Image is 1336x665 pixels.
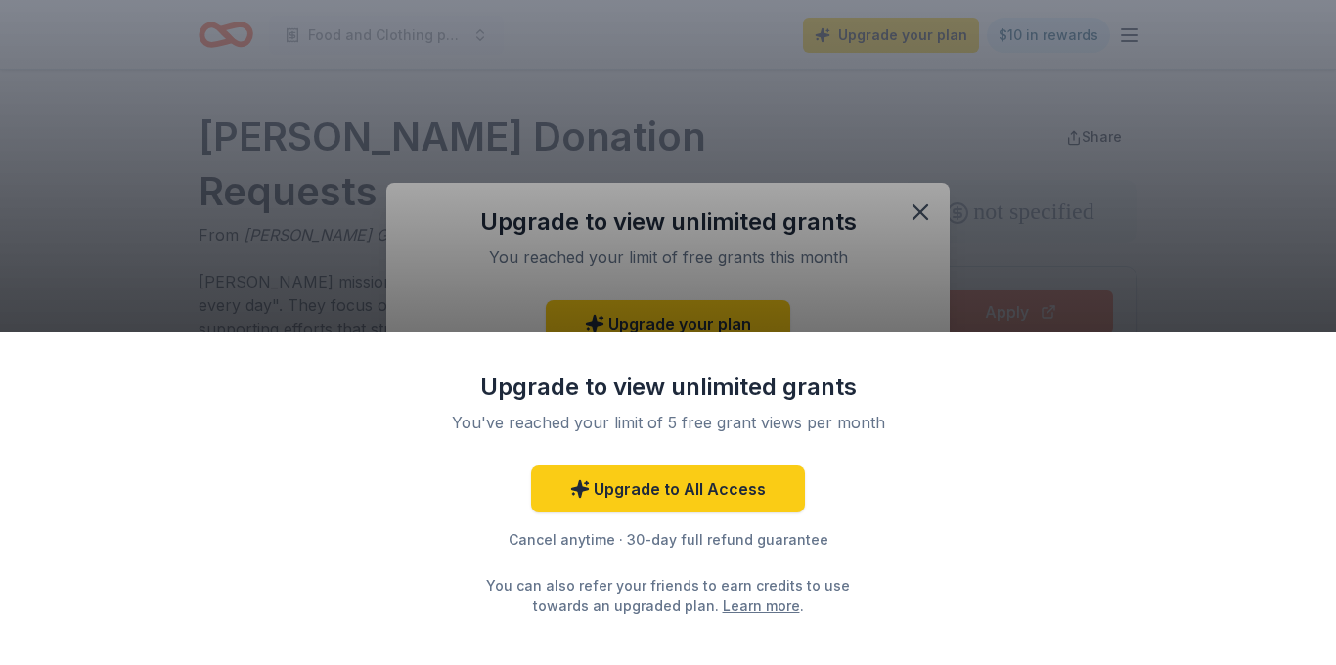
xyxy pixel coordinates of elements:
[414,528,922,552] div: Cancel anytime · 30-day full refund guarantee
[723,596,800,616] a: Learn more
[414,372,922,403] div: Upgrade to view unlimited grants
[437,411,899,434] div: You've reached your limit of 5 free grant views per month
[468,575,868,616] div: You can also refer your friends to earn credits to use towards an upgraded plan. .
[531,465,805,512] a: Upgrade to All Access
